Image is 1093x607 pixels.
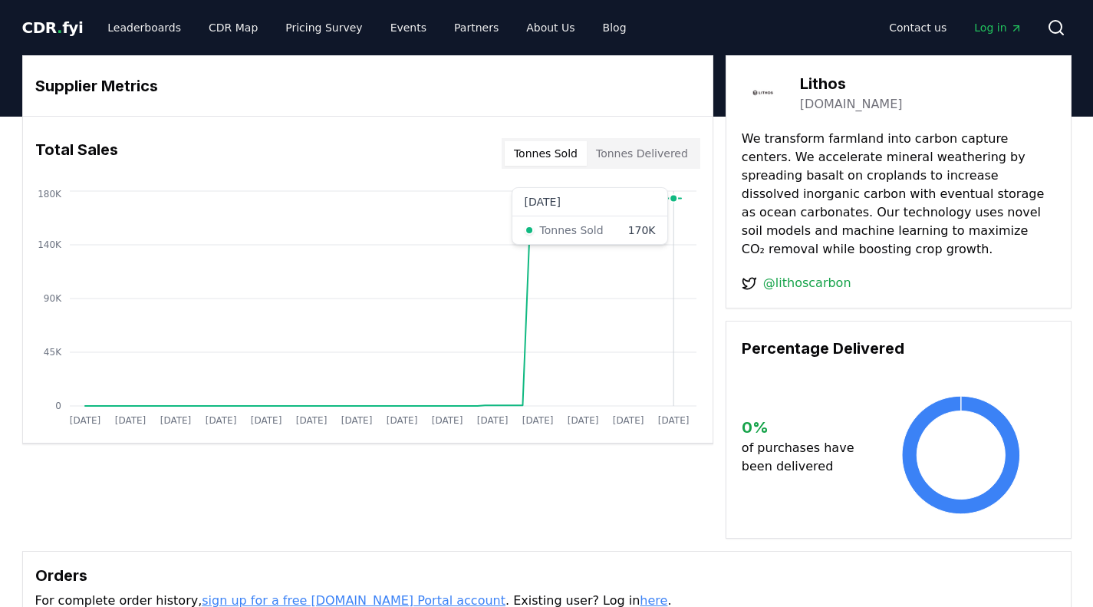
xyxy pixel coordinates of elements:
[22,17,84,38] a: CDR.fyi
[38,239,62,250] tspan: 140K
[35,74,700,97] h3: Supplier Metrics
[341,415,372,426] tspan: [DATE]
[114,415,146,426] tspan: [DATE]
[522,415,553,426] tspan: [DATE]
[742,439,867,476] p: of purchases have been delivered
[567,415,598,426] tspan: [DATE]
[38,189,62,200] tspan: 180K
[273,14,374,41] a: Pricing Survey
[196,14,270,41] a: CDR Map
[205,415,236,426] tspan: [DATE]
[95,14,193,41] a: Leaderboards
[877,14,1034,41] nav: Main
[800,95,903,114] a: [DOMAIN_NAME]
[505,141,587,166] button: Tonnes Sold
[962,14,1034,41] a: Log in
[742,130,1055,259] p: We transform farmland into carbon capture centers. We accelerate mineral weathering by spreading ...
[35,138,118,169] h3: Total Sales
[587,141,697,166] button: Tonnes Delivered
[476,415,508,426] tspan: [DATE]
[386,415,417,426] tspan: [DATE]
[974,20,1022,35] span: Log in
[295,415,327,426] tspan: [DATE]
[378,14,439,41] a: Events
[800,72,903,95] h3: Lithos
[55,401,61,411] tspan: 0
[95,14,638,41] nav: Main
[57,18,62,37] span: .
[43,347,61,358] tspan: 45K
[591,14,639,41] a: Blog
[250,415,281,426] tspan: [DATE]
[742,71,785,114] img: Lithos-logo
[612,415,644,426] tspan: [DATE]
[442,14,511,41] a: Partners
[742,337,1055,360] h3: Percentage Delivered
[43,293,61,304] tspan: 90K
[160,415,191,426] tspan: [DATE]
[22,18,84,37] span: CDR fyi
[35,564,1058,587] h3: Orders
[877,14,959,41] a: Contact us
[742,416,867,439] h3: 0 %
[763,274,851,292] a: @lithoscarbon
[69,415,100,426] tspan: [DATE]
[514,14,587,41] a: About Us
[657,415,689,426] tspan: [DATE]
[431,415,463,426] tspan: [DATE]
